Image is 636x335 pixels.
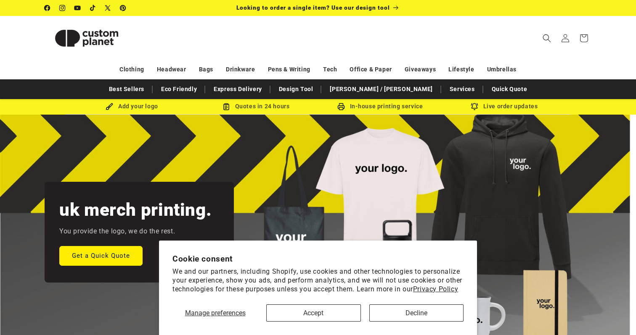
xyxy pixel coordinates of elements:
[45,19,129,57] img: Custom Planet
[445,82,479,97] a: Services
[199,62,213,77] a: Bags
[59,225,175,238] p: You provide the logo, we do the rest.
[105,82,148,97] a: Best Sellers
[350,62,392,77] a: Office & Paper
[538,29,556,47] summary: Search
[42,16,132,60] a: Custom Planet
[185,309,246,317] span: Manage preferences
[487,62,517,77] a: Umbrellas
[405,62,436,77] a: Giveaways
[70,101,194,112] div: Add your logo
[226,62,255,77] a: Drinkware
[59,246,143,265] a: Get a Quick Quote
[471,103,478,110] img: Order updates
[268,62,310,77] a: Pens & Writing
[492,244,636,335] iframe: Chat Widget
[157,82,201,97] a: Eco Friendly
[488,82,532,97] a: Quick Quote
[413,285,458,293] a: Privacy Policy
[106,103,113,110] img: Brush Icon
[326,82,437,97] a: [PERSON_NAME] / [PERSON_NAME]
[448,62,474,77] a: Lifestyle
[194,101,318,112] div: Quotes in 24 hours
[337,103,345,110] img: In-house printing
[323,62,337,77] a: Tech
[223,103,230,110] img: Order Updates Icon
[369,304,464,322] button: Decline
[266,304,361,322] button: Accept
[157,62,186,77] a: Headwear
[172,267,464,293] p: We and our partners, including Shopify, use cookies and other technologies to personalize your ex...
[209,82,266,97] a: Express Delivery
[236,4,390,11] span: Looking to order a single item? Use our design tool
[318,101,442,112] div: In-house printing service
[442,101,566,112] div: Live order updates
[275,82,318,97] a: Design Tool
[172,304,258,322] button: Manage preferences
[172,254,464,264] h2: Cookie consent
[59,199,212,221] h2: uk merch printing.
[119,62,144,77] a: Clothing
